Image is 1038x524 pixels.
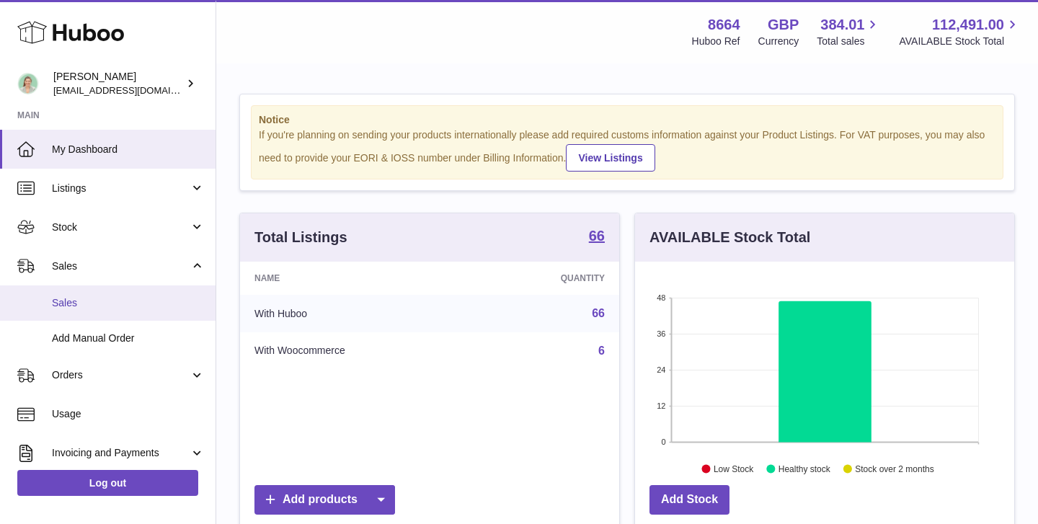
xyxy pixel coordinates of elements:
strong: 8664 [708,15,740,35]
strong: Notice [259,113,995,127]
text: 0 [661,438,665,446]
a: 384.01 Total sales [817,15,881,48]
span: 384.01 [820,15,864,35]
th: Name [240,262,475,295]
a: View Listings [566,144,655,172]
td: With Woocommerce [240,332,475,370]
span: Total sales [817,35,881,48]
text: 36 [657,329,665,338]
a: 112,491.00 AVAILABLE Stock Total [899,15,1021,48]
a: Log out [17,470,198,496]
text: Low Stock [714,463,754,474]
span: Sales [52,296,205,310]
text: 24 [657,365,665,374]
span: Stock [52,221,190,234]
div: Huboo Ref [692,35,740,48]
span: [EMAIL_ADDRESS][DOMAIN_NAME] [53,84,212,96]
text: Healthy stock [778,463,831,474]
span: Add Manual Order [52,332,205,345]
th: Quantity [475,262,619,295]
span: Invoicing and Payments [52,446,190,460]
span: Sales [52,259,190,273]
a: 66 [592,307,605,319]
span: Orders [52,368,190,382]
a: Add products [254,485,395,515]
text: Stock over 2 months [855,463,933,474]
div: Currency [758,35,799,48]
span: Listings [52,182,190,195]
span: My Dashboard [52,143,205,156]
text: 12 [657,401,665,410]
td: With Huboo [240,295,475,332]
div: [PERSON_NAME] [53,70,183,97]
div: If you're planning on sending your products internationally please add required customs informati... [259,128,995,172]
strong: 66 [589,228,605,243]
a: 66 [589,228,605,246]
h3: AVAILABLE Stock Total [649,228,810,247]
span: AVAILABLE Stock Total [899,35,1021,48]
strong: GBP [768,15,799,35]
a: 6 [598,345,605,357]
h3: Total Listings [254,228,347,247]
img: hello@thefacialcuppingexpert.com [17,73,39,94]
a: Add Stock [649,485,729,515]
span: Usage [52,407,205,421]
text: 48 [657,293,665,302]
span: 112,491.00 [932,15,1004,35]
